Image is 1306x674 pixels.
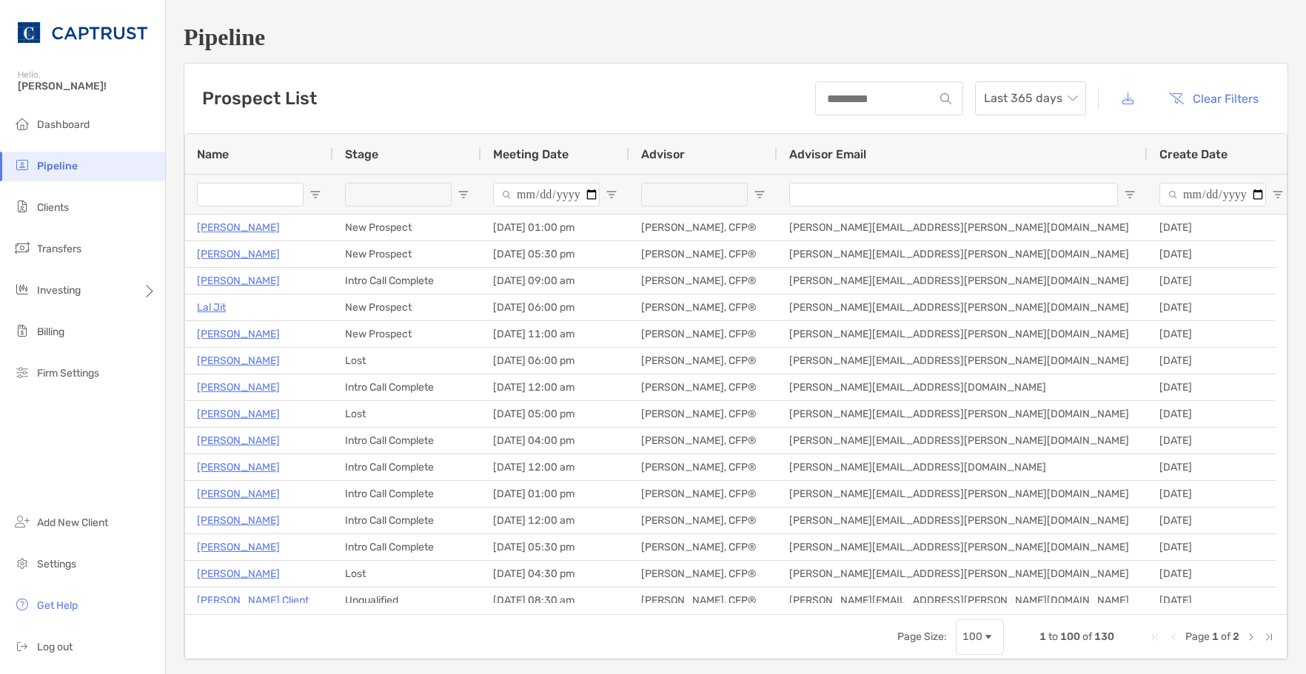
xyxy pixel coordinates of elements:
div: [PERSON_NAME], CFP® [629,454,777,480]
div: [DATE] [1148,215,1296,240]
img: investing icon [13,280,31,298]
img: logout icon [13,637,31,655]
a: [PERSON_NAME] [197,272,280,290]
div: [DATE] [1148,294,1296,320]
img: CAPTRUST Logo [18,6,147,59]
div: [PERSON_NAME], CFP® [629,561,777,587]
img: clients icon [13,198,31,215]
div: [PERSON_NAME][EMAIL_ADDRESS][PERSON_NAME][DOMAIN_NAME] [777,215,1148,240]
button: Clear Filters [1157,82,1270,115]
div: [DATE] 09:00 am [481,268,629,294]
span: Meeting Date [493,147,569,161]
img: settings icon [13,554,31,572]
div: [PERSON_NAME], CFP® [629,215,777,240]
a: [PERSON_NAME] [197,511,280,530]
div: [PERSON_NAME], CFP® [629,401,777,427]
span: Get Help [37,599,78,612]
input: Meeting Date Filter Input [493,183,600,206]
span: Settings [37,558,76,570]
div: [PERSON_NAME][EMAIL_ADDRESS][PERSON_NAME][DOMAIN_NAME] [777,348,1148,374]
img: billing icon [13,322,31,340]
a: [PERSON_NAME] [197,538,280,556]
p: [PERSON_NAME] [197,325,280,343]
span: 2 [1233,630,1239,643]
div: [PERSON_NAME], CFP® [629,268,777,294]
div: [PERSON_NAME], CFP® [629,508,777,533]
div: Unqualified [333,587,481,613]
div: [PERSON_NAME][EMAIL_ADDRESS][PERSON_NAME][DOMAIN_NAME] [777,534,1148,560]
span: Dashboard [37,118,90,131]
div: [PERSON_NAME][EMAIL_ADDRESS][PERSON_NAME][DOMAIN_NAME] [777,587,1148,613]
span: Last 365 days [984,82,1077,115]
div: Page Size: [897,630,947,643]
div: [PERSON_NAME], CFP® [629,428,777,454]
div: Intro Call Complete [333,454,481,480]
div: [DATE] 08:30 am [481,587,629,613]
h3: Prospect List [202,88,317,109]
img: dashboard icon [13,115,31,132]
button: Open Filter Menu [309,189,321,200]
div: [PERSON_NAME], CFP® [629,534,777,560]
p: [PERSON_NAME] [197,245,280,263]
div: Intro Call Complete [333,268,481,294]
a: [PERSON_NAME] [197,378,280,397]
div: Intro Call Complete [333,508,481,533]
div: [PERSON_NAME], CFP® [629,294,777,320]
div: [PERSON_NAME][EMAIL_ADDRESS][PERSON_NAME][DOMAIN_NAME] [777,401,1148,427]
div: 100 [962,630,982,643]
div: Last Page [1263,631,1275,643]
span: to [1048,630,1058,643]
span: 130 [1094,630,1114,643]
span: Create Date [1159,147,1228,161]
div: [DATE] [1148,481,1296,507]
span: Log out [37,641,73,653]
p: [PERSON_NAME] [197,485,280,503]
div: [PERSON_NAME][EMAIL_ADDRESS][PERSON_NAME][DOMAIN_NAME] [777,508,1148,533]
p: Lal Jit [197,298,226,317]
img: transfers icon [13,239,31,257]
span: Page [1185,630,1210,643]
p: [PERSON_NAME] [197,218,280,237]
img: pipeline icon [13,156,31,174]
div: Lost [333,348,481,374]
a: [PERSON_NAME] [197,458,280,476]
input: Name Filter Input [197,183,304,206]
span: Investing [37,284,81,297]
p: [PERSON_NAME] [197,405,280,423]
input: Create Date Filter Input [1159,183,1266,206]
div: [DATE] [1148,561,1296,587]
div: [PERSON_NAME][EMAIL_ADDRESS][PERSON_NAME][DOMAIN_NAME] [777,241,1148,267]
p: [PERSON_NAME] [197,431,280,450]
input: Advisor Email Filter Input [789,183,1118,206]
span: [PERSON_NAME]! [18,80,156,92]
div: [PERSON_NAME], CFP® [629,348,777,374]
div: [DATE] 01:00 pm [481,481,629,507]
div: Previous Page [1168,631,1179,643]
div: [DATE] [1148,241,1296,267]
div: [DATE] [1148,348,1296,374]
button: Open Filter Menu [1272,189,1284,200]
div: Lost [333,401,481,427]
span: Billing [37,326,64,338]
span: Clients [37,201,69,214]
div: [PERSON_NAME][EMAIL_ADDRESS][PERSON_NAME][DOMAIN_NAME] [777,561,1148,587]
span: 100 [1060,630,1080,643]
div: [PERSON_NAME][EMAIL_ADDRESS][PERSON_NAME][DOMAIN_NAME] [777,294,1148,320]
div: [DATE] [1148,534,1296,560]
div: [DATE] [1148,401,1296,427]
span: of [1082,630,1092,643]
span: Advisor Email [789,147,866,161]
div: Intro Call Complete [333,428,481,454]
div: [PERSON_NAME][EMAIL_ADDRESS][PERSON_NAME][DOMAIN_NAME] [777,428,1148,454]
div: [DATE] 05:30 pm [481,241,629,267]
span: Stage [345,147,378,161]
div: [DATE] [1148,454,1296,480]
a: [PERSON_NAME] [197,351,280,370]
div: [DATE] [1148,321,1296,347]
div: New Prospect [333,321,481,347]
div: Page Size [956,619,1004,655]
div: [DATE] 12:00 am [481,374,629,400]
h1: Pipeline [184,24,1288,51]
